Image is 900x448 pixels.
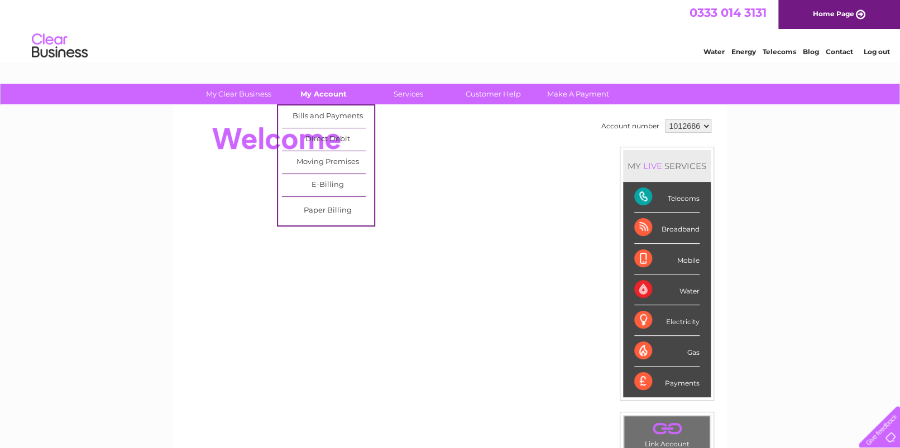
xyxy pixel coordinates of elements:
[623,150,711,182] div: MY SERVICES
[763,47,796,56] a: Telecoms
[362,84,454,104] a: Services
[690,6,767,20] a: 0333 014 3131
[282,200,374,222] a: Paper Billing
[731,47,756,56] a: Energy
[634,274,700,305] div: Water
[634,305,700,336] div: Electricity
[193,84,285,104] a: My Clear Business
[641,161,664,171] div: LIVE
[277,84,370,104] a: My Account
[282,128,374,151] a: Direct Debit
[627,419,707,439] a: .
[863,47,889,56] a: Log out
[634,367,700,397] div: Payments
[803,47,819,56] a: Blog
[634,213,700,243] div: Broadband
[282,151,374,174] a: Moving Premises
[703,47,725,56] a: Water
[447,84,539,104] a: Customer Help
[282,105,374,128] a: Bills and Payments
[826,47,853,56] a: Contact
[634,182,700,213] div: Telecoms
[282,174,374,196] a: E-Billing
[31,29,88,63] img: logo.png
[599,117,662,136] td: Account number
[187,6,715,54] div: Clear Business is a trading name of Verastar Limited (registered in [GEOGRAPHIC_DATA] No. 3667643...
[634,336,700,367] div: Gas
[532,84,624,104] a: Make A Payment
[634,244,700,274] div: Mobile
